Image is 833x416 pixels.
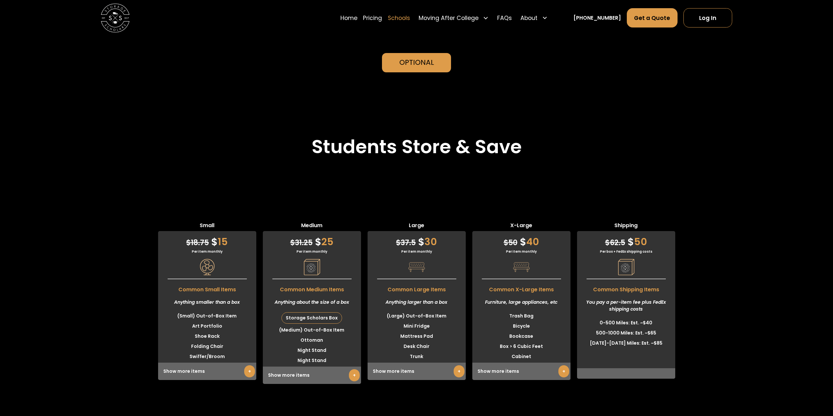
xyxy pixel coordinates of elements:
[396,238,401,248] span: $
[513,259,530,275] img: Pricing Category Icon
[158,311,256,321] li: (Small) Out-of-Box Item
[577,249,675,254] div: Per box + FedEx shipping costs
[368,222,466,231] span: Large
[158,294,256,311] div: Anything smaller than a box
[520,14,537,22] div: About
[158,331,256,341] li: Shoe Rack
[263,325,361,335] li: (Medium) Out-of-Box Item
[263,294,361,311] div: Anything about the size of a box
[158,341,256,352] li: Folding Chair
[573,14,621,22] a: [PHONE_NUMBER]
[158,352,256,362] li: Swiffer/Broom
[472,282,570,294] span: Common X-Large Items
[368,363,466,380] div: Show more items
[577,318,675,328] li: 0-500 Miles: Est. ~$40
[368,311,466,321] li: (Large) Out-of-Box Item
[577,231,675,249] div: 50
[368,231,466,249] div: 30
[158,282,256,294] span: Common Small Items
[558,365,569,377] a: +
[211,235,218,249] span: $
[454,365,464,377] a: +
[263,335,361,345] li: Ottoman
[368,341,466,352] li: Desk Chair
[577,338,675,348] li: [DATE]-[DATE] Miles: Est. ~$85
[627,8,678,27] a: Get a Quote
[263,367,361,384] div: Show more items
[315,235,321,249] span: $
[408,259,425,275] img: Pricing Category Icon
[518,8,551,28] div: About
[282,313,342,323] div: Storage Scholars Box
[577,294,675,318] div: You pay a per-item fee plus FedEx shipping costs
[627,235,634,249] span: $
[416,8,491,28] div: Moving After College
[472,311,570,321] li: Trash Bag
[304,259,320,275] img: Pricing Category Icon
[290,238,313,248] span: 31.25
[368,352,466,362] li: Trunk
[472,341,570,352] li: Box > 6 Cubic Feet
[388,8,410,28] a: Schools
[368,294,466,311] div: Anything larger than a box
[363,8,382,28] a: Pricing
[399,57,434,68] div: Optional
[263,355,361,366] li: Night Stand
[605,238,610,248] span: $
[472,321,570,331] li: Bicycle
[605,238,625,248] span: 62.5
[472,231,570,249] div: 40
[368,249,466,254] div: Per item monthly
[158,249,256,254] div: Per item monthly
[290,238,295,248] span: $
[186,238,209,248] span: 18.75
[577,282,675,294] span: Common Shipping Items
[504,238,517,248] span: 50
[312,136,522,158] h2: Students Store & Save
[263,282,361,294] span: Common Medium Items
[472,249,570,254] div: Per item monthly
[472,331,570,341] li: Bookcase
[368,321,466,331] li: Mini Fridge
[158,321,256,331] li: Art Portfolio
[349,369,360,381] a: +
[683,8,732,27] a: Log In
[472,363,570,380] div: Show more items
[263,249,361,254] div: Per item monthly
[497,8,512,28] a: FAQs
[418,235,425,249] span: $
[158,363,256,380] div: Show more items
[263,231,361,249] div: 25
[199,259,215,275] img: Pricing Category Icon
[186,238,191,248] span: $
[472,294,570,311] div: Furniture, large appliances, etc
[472,352,570,362] li: Cabinet
[472,222,570,231] span: X-Large
[340,8,357,28] a: Home
[263,222,361,231] span: Medium
[396,238,416,248] span: 37.5
[504,238,508,248] span: $
[577,328,675,338] li: 500-1000 Miles: Est. ~$65
[244,365,255,377] a: +
[618,259,634,275] img: Pricing Category Icon
[368,282,466,294] span: Common Large Items
[101,4,130,32] img: Storage Scholars main logo
[368,331,466,341] li: Mattress Pad
[577,222,675,231] span: Shipping
[520,235,526,249] span: $
[263,345,361,355] li: Night Stand
[101,4,130,32] a: home
[419,14,479,22] div: Moving After College
[158,231,256,249] div: 15
[158,222,256,231] span: Small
